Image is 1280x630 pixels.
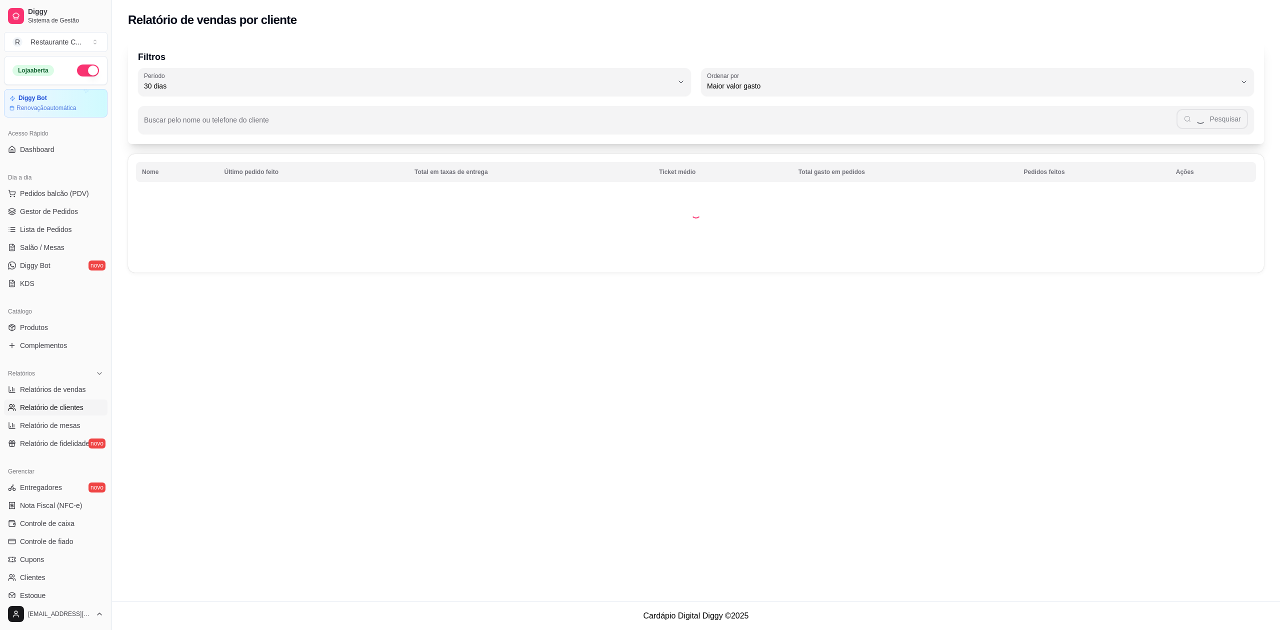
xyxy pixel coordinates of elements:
[4,239,107,255] a: Salão / Mesas
[4,303,107,319] div: Catálogo
[20,536,73,546] span: Controle de fiado
[4,569,107,585] a: Clientes
[4,515,107,531] a: Controle de caixa
[112,601,1280,630] footer: Cardápio Digital Diggy © 2025
[20,260,50,270] span: Diggy Bot
[20,224,72,234] span: Lista de Pedidos
[12,37,22,47] span: R
[20,188,89,198] span: Pedidos balcão (PDV)
[77,64,99,76] button: Alterar Status
[691,208,701,218] div: Loading
[4,497,107,513] a: Nota Fiscal (NFC-e)
[20,554,44,564] span: Cupons
[20,482,62,492] span: Entregadores
[4,479,107,495] a: Entregadoresnovo
[144,81,673,91] span: 30 dias
[20,518,74,528] span: Controle de caixa
[20,384,86,394] span: Relatórios de vendas
[4,89,107,117] a: Diggy BotRenovaçãoautomática
[707,81,1236,91] span: Maior valor gasto
[4,435,107,451] a: Relatório de fidelidadenovo
[4,533,107,549] a: Controle de fiado
[28,7,103,16] span: Diggy
[4,463,107,479] div: Gerenciar
[4,381,107,397] a: Relatórios de vendas
[20,242,64,252] span: Salão / Mesas
[4,602,107,626] button: [EMAIL_ADDRESS][DOMAIN_NAME]
[20,206,78,216] span: Gestor de Pedidos
[12,65,54,76] div: Loja aberta
[4,337,107,353] a: Complementos
[20,420,80,430] span: Relatório de mesas
[4,551,107,567] a: Cupons
[138,50,1254,64] p: Filtros
[4,319,107,335] a: Produtos
[20,402,83,412] span: Relatório de clientes
[4,185,107,201] button: Pedidos balcão (PDV)
[701,68,1254,96] button: Ordenar porMaior valor gasto
[20,144,54,154] span: Dashboard
[4,417,107,433] a: Relatório de mesas
[4,587,107,603] a: Estoque
[128,12,297,28] h2: Relatório de vendas por cliente
[707,71,742,80] label: Ordenar por
[4,32,107,52] button: Select a team
[4,275,107,291] a: KDS
[20,572,45,582] span: Clientes
[16,104,76,112] article: Renovação automática
[18,94,47,102] article: Diggy Bot
[28,610,91,618] span: [EMAIL_ADDRESS][DOMAIN_NAME]
[30,37,81,47] div: Restaurante C ...
[4,399,107,415] a: Relatório de clientes
[144,71,168,80] label: Período
[20,500,82,510] span: Nota Fiscal (NFC-e)
[20,322,48,332] span: Produtos
[4,169,107,185] div: Dia a dia
[4,257,107,273] a: Diggy Botnovo
[4,4,107,28] a: DiggySistema de Gestão
[20,340,67,350] span: Complementos
[28,16,103,24] span: Sistema de Gestão
[20,438,89,448] span: Relatório de fidelidade
[20,590,45,600] span: Estoque
[144,119,1176,129] input: Buscar pelo nome ou telefone do cliente
[4,125,107,141] div: Acesso Rápido
[20,278,34,288] span: KDS
[8,369,35,377] span: Relatórios
[4,203,107,219] a: Gestor de Pedidos
[138,68,691,96] button: Período30 dias
[4,141,107,157] a: Dashboard
[4,221,107,237] a: Lista de Pedidos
